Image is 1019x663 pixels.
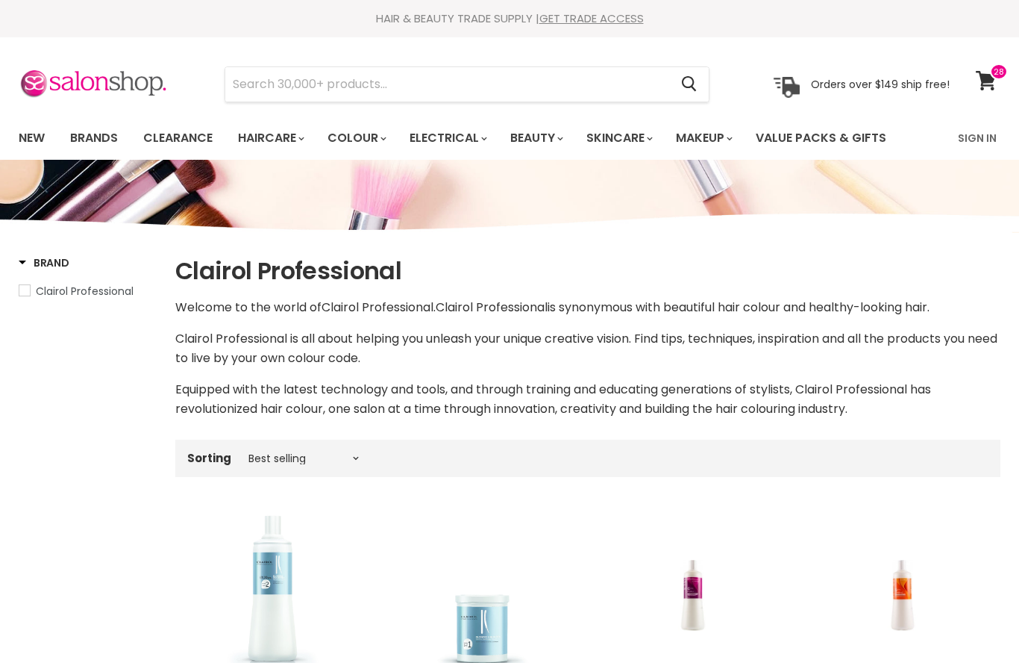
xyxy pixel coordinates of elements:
a: Haircare [227,122,313,154]
a: Electrical [398,122,496,154]
p: Equipped with the latest technology and tools, and through training and educating generations of ... [175,380,1000,419]
span: Welcome to the world of [175,299,322,316]
h1: Clairol Professional [175,255,1000,287]
a: Value Packs & Gifts [744,122,897,154]
p: Orders over $149 ship free! [811,77,950,90]
span: . [433,299,436,316]
label: Sorting [187,452,231,464]
span: Clairol Professional [36,284,134,299]
a: Clairol Professional [19,283,157,299]
a: New [7,122,56,154]
a: Beauty [499,122,572,154]
a: Makeup [665,122,741,154]
p: Clairol Professional Clairol Professional [175,298,1000,317]
button: Search [669,67,709,102]
a: Skincare [575,122,662,154]
form: Product [225,66,709,102]
a: Clearance [132,122,224,154]
p: Clairol Professional is all about helping you unleash your unique creative vision. Find tips, tec... [175,329,1000,368]
a: Colour [316,122,395,154]
span: is synonymous with beautiful hair colour and healthy-looking hair. [548,299,929,316]
input: Search [225,67,669,102]
ul: Main menu [7,116,924,160]
a: Brands [59,122,129,154]
h3: Brand [19,255,69,270]
a: Sign In [949,122,1006,154]
a: GET TRADE ACCESS [539,10,644,26]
